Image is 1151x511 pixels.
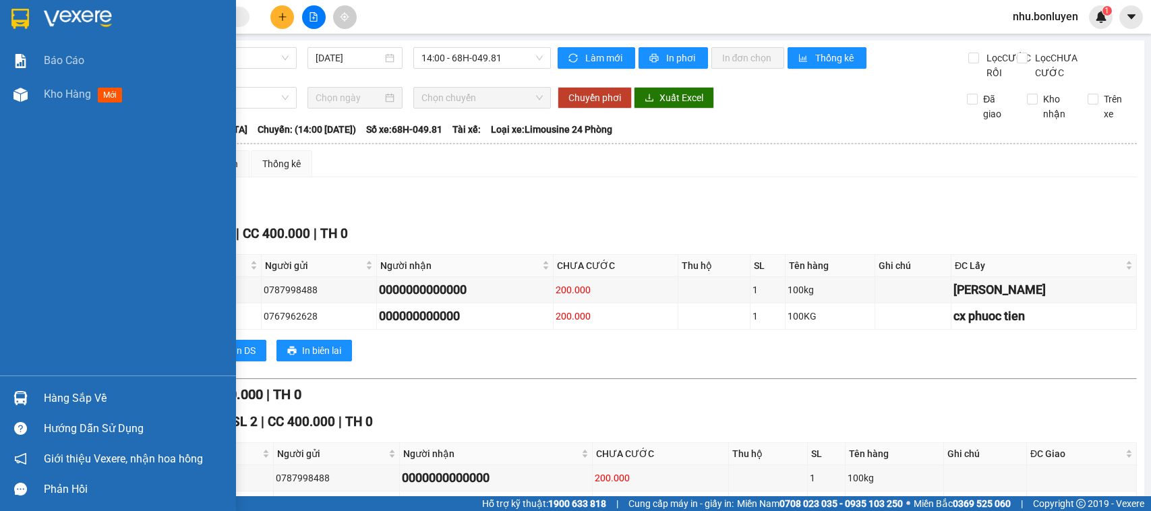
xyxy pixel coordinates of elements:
span: Người gửi [277,446,386,461]
button: printerIn biên lai [276,340,352,361]
span: ⚪️ [906,501,910,506]
span: | [338,414,342,429]
div: 1 [752,309,783,324]
span: Miền Bắc [914,496,1011,511]
span: Cung cấp máy in - giấy in: [628,496,734,511]
th: Thu hộ [678,255,750,277]
div: Hướng dẫn sử dụng [44,419,226,439]
div: 200.000 [595,471,726,485]
span: In biên lai [302,343,341,358]
span: ĐC Giao [1030,446,1123,461]
button: bar-chartThống kê [788,47,866,69]
span: | [261,414,264,429]
div: 100kg [788,282,873,297]
span: printer [649,53,661,64]
span: TH 0 [320,226,348,241]
span: download [645,93,654,104]
span: Trên xe [1098,92,1138,121]
span: message [14,483,27,495]
button: printerIn phơi [639,47,708,69]
span: Xuất Excel [659,90,703,105]
span: sync [568,53,580,64]
span: | [266,386,270,402]
div: Phản hồi [44,479,226,500]
span: ĐC Lấy [955,258,1123,273]
th: Tên hàng [786,255,876,277]
button: caret-down [1119,5,1143,29]
button: syncLàm mới [558,47,635,69]
span: file-add [309,12,318,22]
input: Chọn ngày [316,90,382,105]
div: 200.000 [556,309,676,324]
div: 0787998488 [276,471,398,485]
strong: 1900 633 818 [548,498,606,509]
span: In DS [234,343,256,358]
span: Miền Nam [737,496,903,511]
span: question-circle [14,422,27,435]
span: bar-chart [798,53,810,64]
button: downloadXuất Excel [634,87,714,109]
button: file-add [302,5,326,29]
img: logo-vxr [11,9,29,29]
span: Người gửi [265,258,363,273]
span: Hỗ trợ kỹ thuật: [482,496,606,511]
div: cx phuoc tien [953,307,1134,326]
span: Tài xế: [452,122,481,137]
button: aim [333,5,357,29]
sup: 1 [1102,6,1112,16]
img: icon-new-feature [1095,11,1107,23]
span: notification [14,452,27,465]
div: 100KG [788,309,873,324]
th: SL [750,255,786,277]
span: | [236,226,239,241]
span: mới [98,88,122,102]
img: warehouse-icon [13,88,28,102]
span: aim [340,12,349,22]
span: Số xe: 68H-049.81 [366,122,442,137]
span: plus [278,12,287,22]
strong: 0708 023 035 - 0935 103 250 [779,498,903,509]
span: 14:00 - 68H-049.81 [421,48,542,68]
span: Kho hàng [44,88,91,100]
div: 0787998488 [264,282,375,297]
span: TH 0 [345,414,373,429]
img: solution-icon [13,54,28,68]
span: Chuyến: (14:00 [DATE]) [258,122,356,137]
button: In đơn chọn [711,47,785,69]
span: In phơi [666,51,697,65]
span: printer [287,346,297,357]
div: 0000000000000 [379,280,551,299]
input: 12/09/2025 [316,51,382,65]
span: copyright [1076,499,1086,508]
div: Thống kê [262,156,301,171]
span: CC 400.000 [243,226,310,241]
th: Ghi chú [875,255,951,277]
div: 1 [752,282,783,297]
span: Giới thiệu Vexere, nhận hoa hồng [44,450,203,467]
div: 0767962628 [264,309,375,324]
span: Đã giao [978,92,1017,121]
span: Chọn chuyến [421,88,542,108]
img: warehouse-icon [13,391,28,405]
th: Thu hộ [729,443,808,465]
span: Lọc CƯỚC RỒI [981,51,1033,80]
th: SL [808,443,846,465]
div: 0000000000000 [402,469,590,487]
span: | [1021,496,1023,511]
span: Báo cáo [44,52,84,69]
span: caret-down [1125,11,1138,23]
div: 1 [810,471,843,485]
span: | [616,496,618,511]
button: printerIn DS [208,340,266,361]
button: Chuyển phơi [558,87,632,109]
span: TH 0 [273,386,301,402]
span: Thống kê [815,51,856,65]
th: CHƯA CƯỚC [554,255,678,277]
th: Ghi chú [944,443,1027,465]
span: Làm mới [585,51,624,65]
div: 200.000 [556,282,676,297]
div: Hàng sắp về [44,388,226,409]
span: CC 400.000 [268,414,335,429]
div: 100kg [848,471,941,485]
span: Kho nhận [1038,92,1077,121]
